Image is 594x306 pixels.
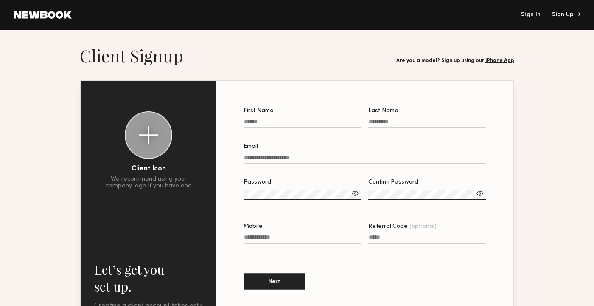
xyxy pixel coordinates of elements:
div: Password [244,179,361,185]
div: Mobile [244,224,361,229]
div: Sign Up [552,12,580,18]
input: Referral Code(optional) [368,234,486,244]
div: Email [244,144,486,150]
span: (optional) [409,224,437,229]
div: Are you a model? Sign up using our [396,58,514,64]
div: We recommend using your company logo if you have one [106,176,192,190]
div: Client Icon [132,166,166,173]
input: Last Name [368,119,486,128]
input: Mobile [244,234,361,244]
h1: Client Signup [80,45,183,66]
input: Password [244,190,361,200]
input: Email [244,154,486,164]
a: iPhone App [485,58,514,63]
a: Sign In [521,12,541,18]
div: Referral Code [368,224,486,229]
h2: Let’s get you set up. [94,261,203,295]
input: First Name [244,119,361,128]
div: Confirm Password [368,179,486,185]
div: First Name [244,108,361,114]
div: Last Name [368,108,486,114]
input: Confirm Password [368,190,486,200]
button: Next [244,273,305,290]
